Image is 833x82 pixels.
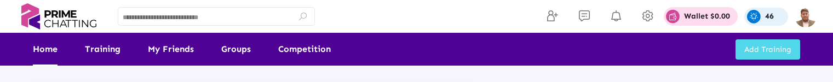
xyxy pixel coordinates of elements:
a: Competition [278,33,331,66]
img: logo [16,3,101,30]
button: Add Training [736,39,800,60]
a: Groups [221,33,251,66]
p: 46 [765,13,774,20]
img: img [795,5,817,27]
a: Training [85,33,120,66]
p: Wallet $0.00 [684,13,730,20]
a: My Friends [148,33,194,66]
span: Add Training [744,45,791,54]
a: Home [33,33,58,66]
